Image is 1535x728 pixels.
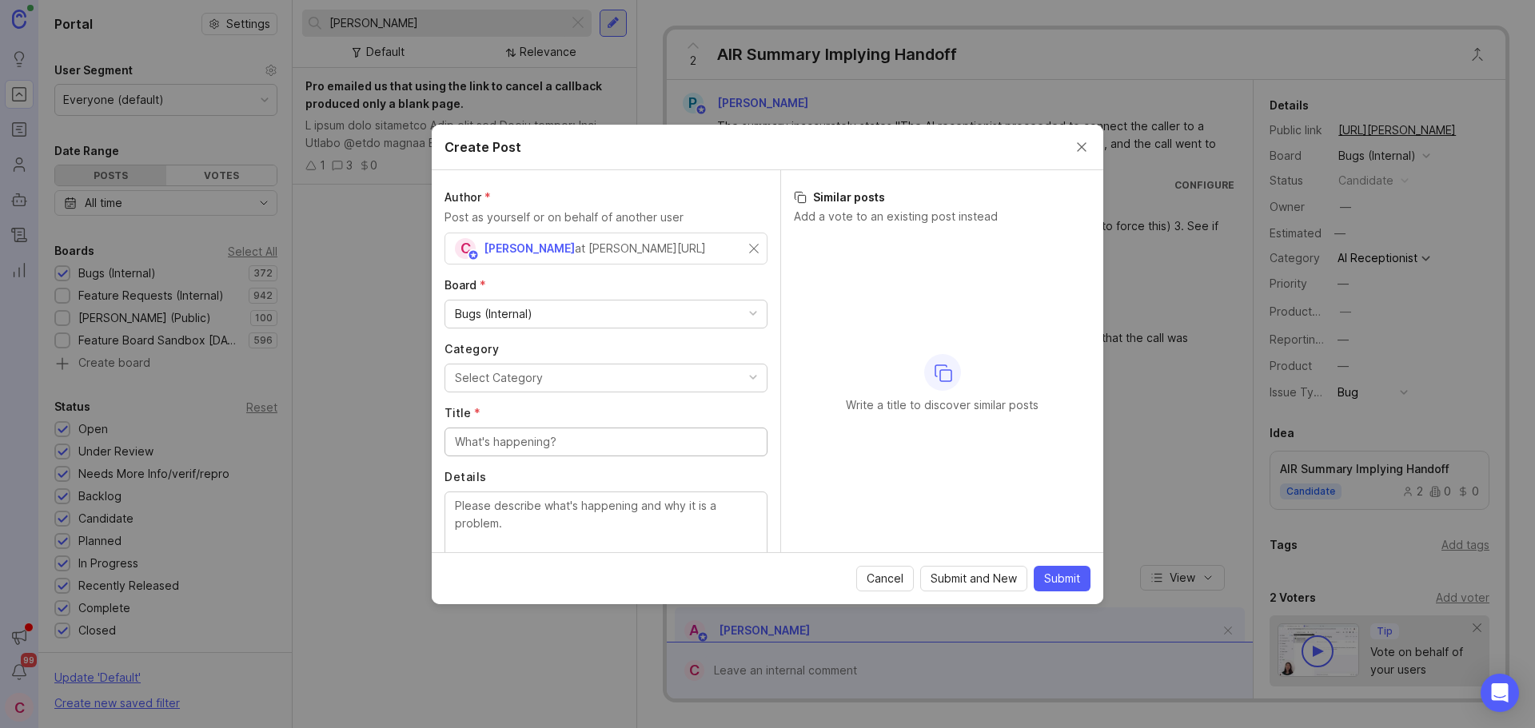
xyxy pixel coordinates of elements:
[575,240,706,257] div: at [PERSON_NAME][URL]
[920,566,1027,591] button: Submit and New
[1073,138,1090,156] button: Close create post modal
[445,406,480,420] span: Title (required)
[1481,674,1519,712] div: Open Intercom Messenger
[445,190,491,204] span: Author (required)
[445,209,767,226] p: Post as yourself or on behalf of another user
[445,469,767,485] label: Details
[484,241,575,255] span: [PERSON_NAME]
[445,137,521,157] h2: Create Post
[455,305,532,323] div: Bugs (Internal)
[1044,571,1080,587] span: Submit
[1034,566,1090,591] button: Submit
[846,397,1039,413] p: Write a title to discover similar posts
[455,369,543,387] div: Select Category
[455,433,757,451] input: What's happening?
[445,278,486,292] span: Board (required)
[468,249,480,261] img: member badge
[794,209,1090,225] p: Add a vote to an existing post instead
[794,189,1090,205] h3: Similar posts
[867,571,903,587] span: Cancel
[856,566,914,591] button: Cancel
[931,571,1017,587] span: Submit and New
[455,238,476,259] div: C
[445,341,767,357] label: Category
